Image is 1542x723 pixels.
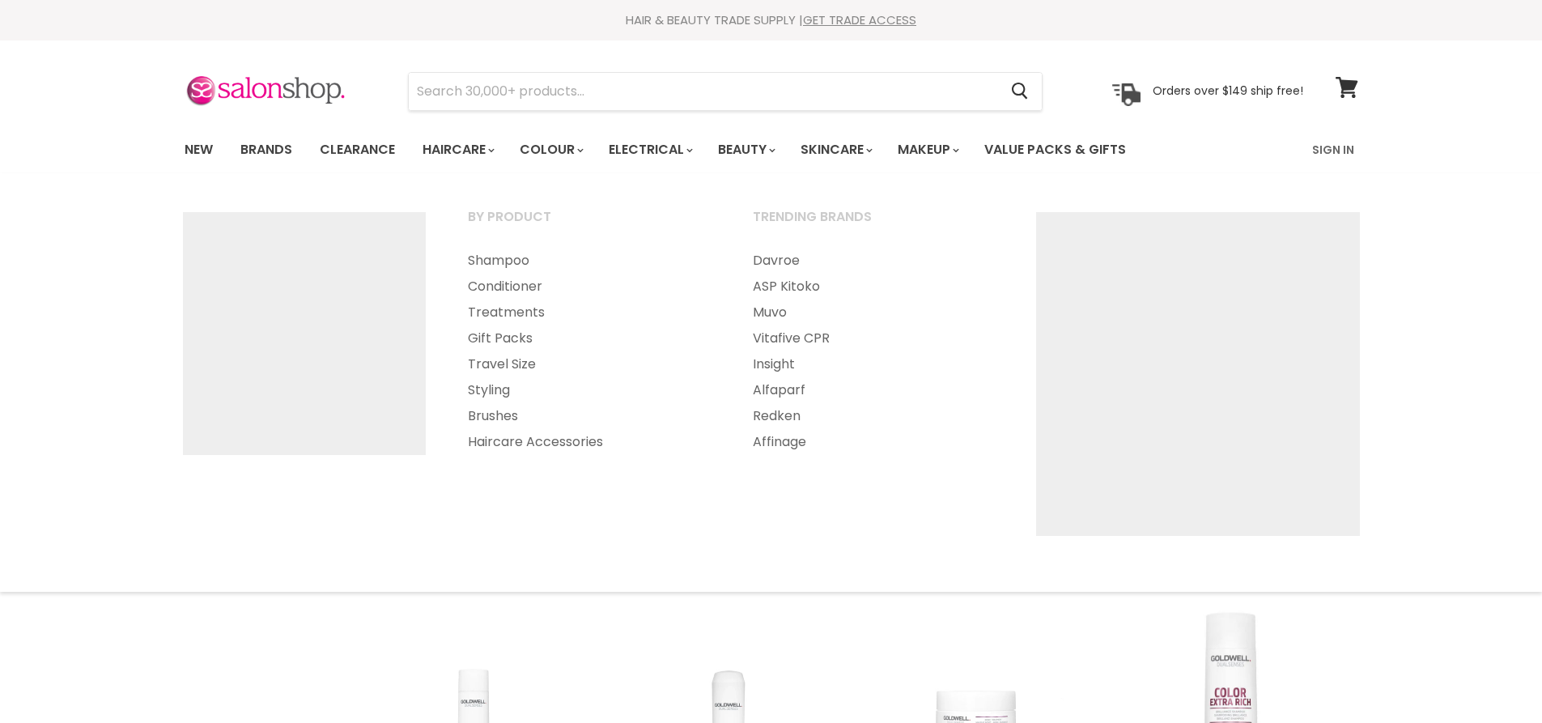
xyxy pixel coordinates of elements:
a: Beauty [706,133,785,167]
a: Haircare Accessories [448,429,729,455]
a: Shampoo [448,248,729,274]
ul: Main menu [172,126,1221,173]
a: Skincare [788,133,882,167]
a: ASP Kitoko [733,274,1014,300]
a: Haircare [410,133,504,167]
a: Muvo [733,300,1014,325]
div: HAIR & BEAUTY TRADE SUPPLY | [164,12,1378,28]
a: Electrical [597,133,703,167]
a: Alfaparf [733,377,1014,403]
a: Brands [228,133,304,167]
a: Treatments [448,300,729,325]
a: Travel Size [448,351,729,377]
button: Search [999,73,1042,110]
a: Value Packs & Gifts [972,133,1138,167]
p: Orders over $149 ship free! [1153,83,1303,98]
a: Colour [508,133,593,167]
a: Davroe [733,248,1014,274]
a: Affinage [733,429,1014,455]
a: Clearance [308,133,407,167]
input: Search [409,73,999,110]
a: Trending Brands [733,204,1014,245]
a: Gift Packs [448,325,729,351]
nav: Main [164,126,1378,173]
a: Sign In [1302,133,1364,167]
a: GET TRADE ACCESS [803,11,916,28]
a: Makeup [886,133,969,167]
ul: Main menu [448,248,729,455]
a: By Product [448,204,729,245]
form: Product [408,72,1043,111]
a: Conditioner [448,274,729,300]
a: New [172,133,225,167]
a: Redken [733,403,1014,429]
a: Vitafive CPR [733,325,1014,351]
a: Styling [448,377,729,403]
ul: Main menu [733,248,1014,455]
a: Insight [733,351,1014,377]
a: Brushes [448,403,729,429]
